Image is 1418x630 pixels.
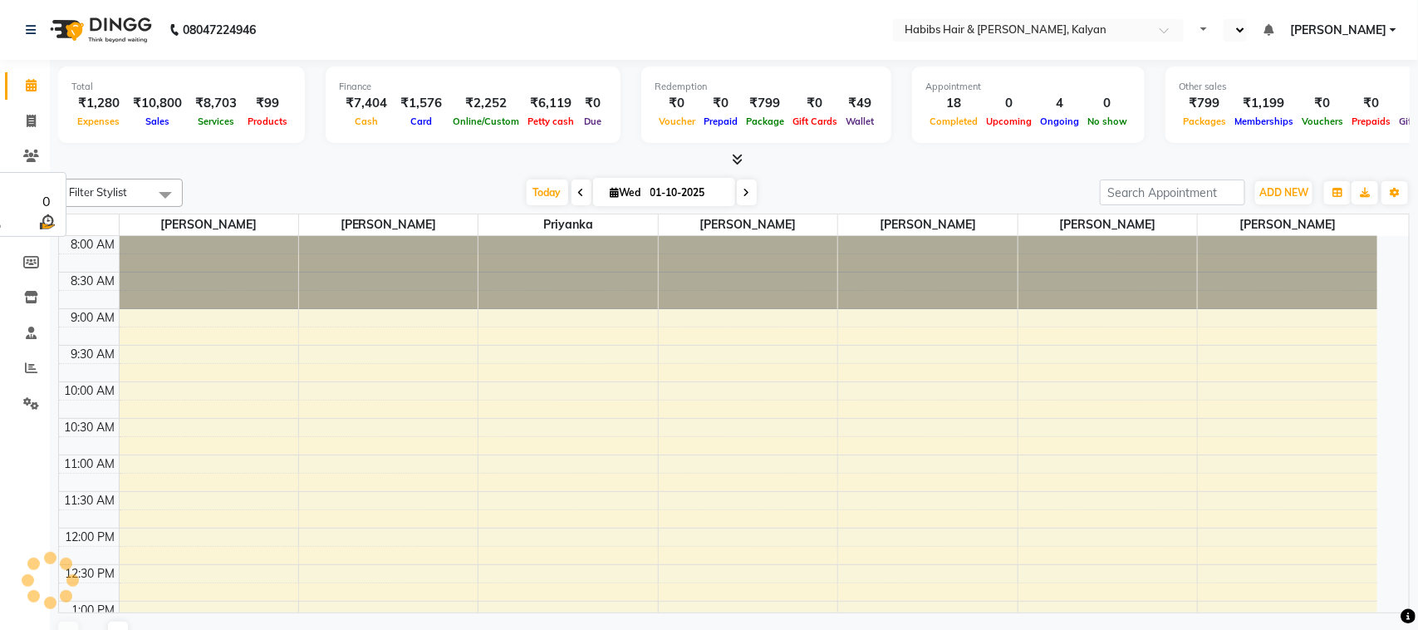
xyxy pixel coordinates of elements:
[925,94,982,113] div: 18
[742,94,788,113] div: ₹799
[699,94,742,113] div: ₹0
[1083,94,1131,113] div: 0
[645,180,729,205] input: 2025-10-01
[189,94,243,113] div: ₹8,703
[339,80,607,94] div: Finance
[42,7,156,53] img: logo
[1290,22,1386,39] span: [PERSON_NAME]
[449,94,523,113] div: ₹2,252
[120,214,298,235] span: [PERSON_NAME]
[243,116,292,127] span: Products
[1179,94,1230,113] div: ₹799
[62,529,119,546] div: 12:00 PM
[982,94,1036,113] div: 0
[655,116,699,127] span: Voucher
[61,492,119,509] div: 11:30 AM
[788,116,841,127] span: Gift Cards
[523,94,578,113] div: ₹6,119
[406,116,436,127] span: Card
[699,116,742,127] span: Prepaid
[1230,116,1298,127] span: Memberships
[478,214,657,235] span: Priyanka
[194,116,238,127] span: Services
[925,116,982,127] span: Completed
[659,214,837,235] span: [PERSON_NAME]
[1259,186,1308,199] span: ADD NEW
[62,565,119,583] div: 12:30 PM
[61,419,119,436] div: 10:30 AM
[1036,116,1083,127] span: Ongoing
[841,116,878,127] span: Wallet
[742,116,788,127] span: Package
[523,116,578,127] span: Petty cash
[841,94,878,113] div: ₹49
[1083,116,1131,127] span: No show
[68,346,119,363] div: 9:30 AM
[1255,181,1313,204] button: ADD NEW
[1036,94,1083,113] div: 4
[655,94,699,113] div: ₹0
[449,116,523,127] span: Online/Custom
[1298,116,1347,127] span: Vouchers
[183,7,256,53] b: 08047224946
[578,94,607,113] div: ₹0
[351,116,382,127] span: Cash
[61,455,119,473] div: 11:00 AM
[68,309,119,327] div: 9:00 AM
[788,94,841,113] div: ₹0
[74,116,125,127] span: Expenses
[69,602,119,619] div: 1:00 PM
[527,180,568,205] span: Today
[339,94,394,113] div: ₹7,404
[61,382,119,400] div: 10:00 AM
[1100,180,1245,205] input: Search Appointment
[1347,94,1395,113] div: ₹0
[982,116,1036,127] span: Upcoming
[838,214,1017,235] span: [PERSON_NAME]
[1179,116,1230,127] span: Packages
[71,94,126,113] div: ₹1,280
[68,236,119,253] div: 8:00 AM
[37,211,57,232] img: wait_time.png
[1198,214,1377,235] span: [PERSON_NAME]
[1230,94,1298,113] div: ₹1,199
[1018,214,1197,235] span: [PERSON_NAME]
[37,191,57,211] div: 0
[1298,94,1347,113] div: ₹0
[69,185,127,199] span: Filter Stylist
[925,80,1131,94] div: Appointment
[299,214,478,235] span: [PERSON_NAME]
[68,273,119,290] div: 8:30 AM
[141,116,174,127] span: Sales
[606,186,645,199] span: Wed
[580,116,606,127] span: Due
[394,94,449,113] div: ₹1,576
[243,94,292,113] div: ₹99
[655,80,878,94] div: Redemption
[1347,116,1395,127] span: Prepaids
[126,94,189,113] div: ₹10,800
[71,80,292,94] div: Total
